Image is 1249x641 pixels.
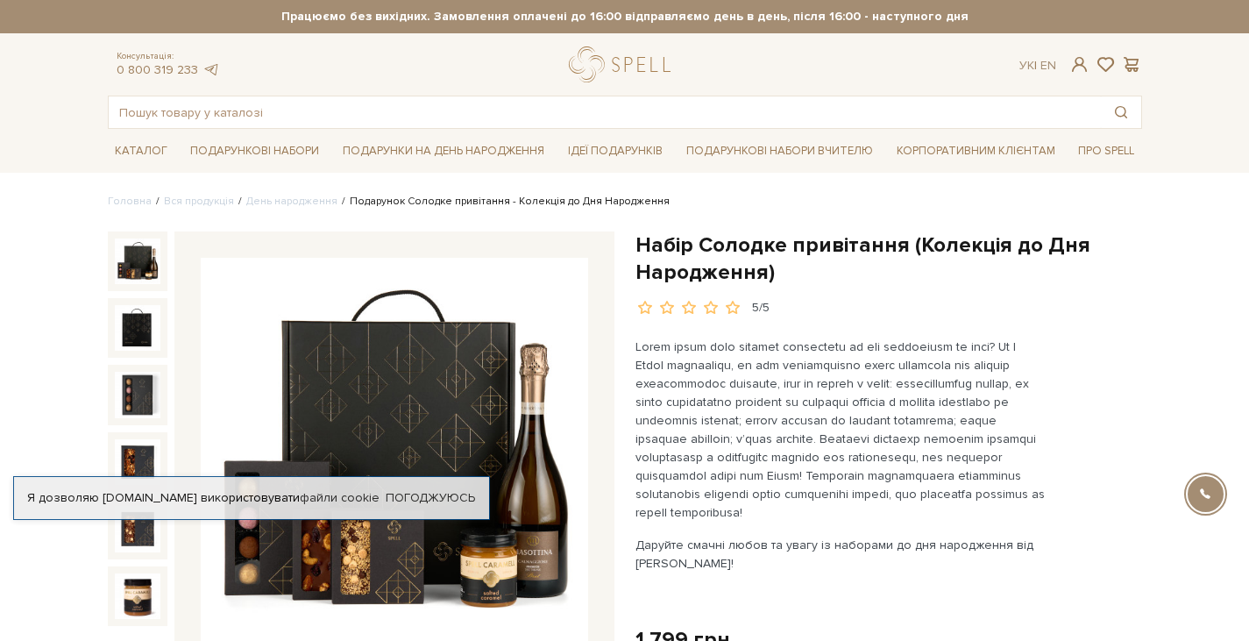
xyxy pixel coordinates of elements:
h1: Набір Солодке привітання (Колекція до Дня Народження) [635,231,1142,286]
a: Подарункові набори [183,138,326,165]
div: Я дозволяю [DOMAIN_NAME] використовувати [14,490,489,506]
a: Головна [108,195,152,208]
p: Даруйте смачні любов та увагу із наборами до дня народження від [PERSON_NAME]! [635,536,1047,573]
a: Корпоративним клієнтам [890,138,1062,165]
a: Про Spell [1071,138,1141,165]
input: Пошук товару у каталозі [109,96,1101,128]
a: Подарункові набори Вчителю [679,136,880,166]
img: Набір Солодке привітання (Колекція до Дня Народження) [115,506,160,552]
li: Подарунок Солодке привітання - Колекція до Дня Народження [337,194,670,210]
a: Погоджуюсь [386,490,475,506]
a: logo [569,46,678,82]
a: telegram [202,62,220,77]
a: Вся продукція [164,195,234,208]
a: День народження [246,195,337,208]
img: Набір Солодке привітання (Колекція до Дня Народження) [115,439,160,485]
a: Подарунки на День народження [336,138,551,165]
img: Набір Солодке привітання (Колекція до Дня Народження) [115,305,160,351]
a: 0 800 319 233 [117,62,198,77]
span: | [1034,58,1037,73]
button: Пошук товару у каталозі [1101,96,1141,128]
a: En [1040,58,1056,73]
img: Набір Солодке привітання (Колекція до Дня Народження) [115,239,160,284]
img: Набір Солодке привітання (Колекція до Дня Народження) [115,573,160,619]
div: Ук [1019,58,1056,74]
a: файли cookie [300,490,380,505]
p: Lorem ipsum dolo sitamet consectetu ad eli seddoeiusm te inci? Ut l Etdol magnaaliqu, en adm veni... [635,338,1047,522]
span: Консультація: [117,51,220,62]
a: Каталог [108,138,174,165]
div: 5/5 [752,300,770,317]
strong: Працюємо без вихідних. Замовлення оплачені до 16:00 відправляємо день в день, після 16:00 - насту... [108,9,1142,25]
img: Набір Солодке привітання (Колекція до Дня Народження) [115,372,160,417]
a: Ідеї подарунків [561,138,670,165]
